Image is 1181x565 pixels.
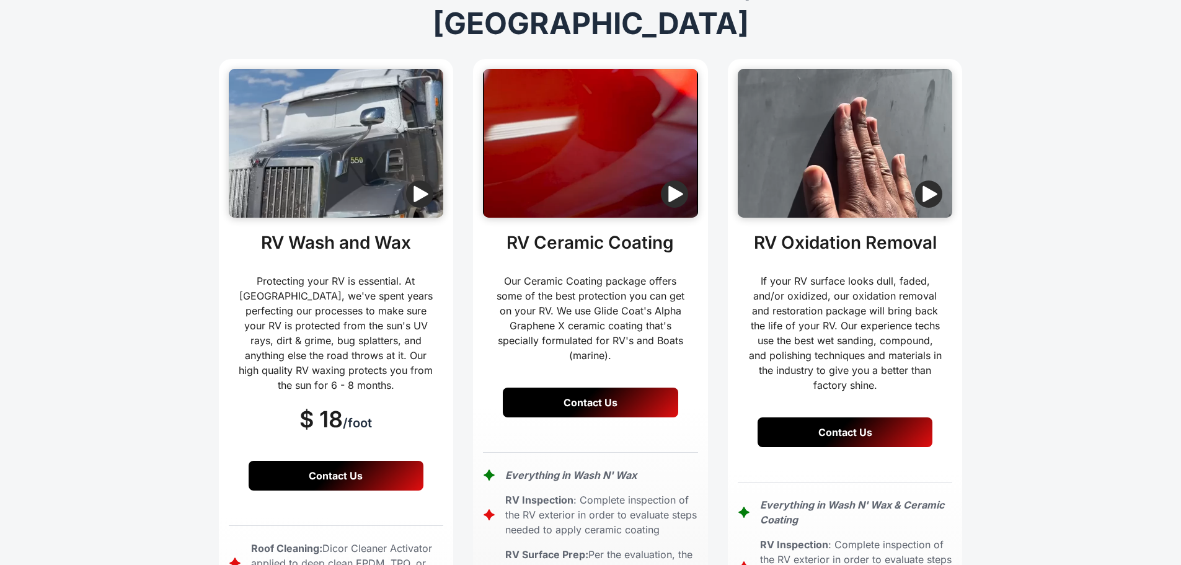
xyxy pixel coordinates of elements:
[505,494,573,506] strong: RV Inspection
[760,499,944,526] strong: Everything in Wash N' Wax & Ceramic Coating
[754,233,937,254] h2: RV Oxidation Removal
[915,180,942,208] img: Play video
[493,274,688,363] h3: Our Ceramic Coating package offers some of the best protection you can get on your RV. We use Gli...
[748,274,943,393] h3: If your RV surface looks dull, faded, and/or oxidized, our oxidation removal and restoration pack...
[261,233,411,254] h2: RV Wash and Wax
[503,388,678,417] a: Contact Us
[505,494,697,536] strong: : Complete inspection of the RV exterior in order to evaluate steps needed to apply ceramic coating
[760,538,828,551] strong: RV Inspection
[251,542,322,554] strong: Roof Cleaning:
[505,469,637,481] strong: Everything in Wash N' Wax
[249,461,424,491] a: Contact Us
[343,416,372,430] span: /foot
[661,180,688,208] img: Play video
[505,548,588,561] strong: RV Surface Prep:
[299,403,372,436] h3: $ 18
[758,417,933,447] a: Contact Us
[506,233,674,254] h2: RV Ceramic Coating
[239,274,434,393] h3: Protecting your RV is essential. At [GEOGRAPHIC_DATA], we've spent years perfecting our processes...
[406,180,433,208] img: Play video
